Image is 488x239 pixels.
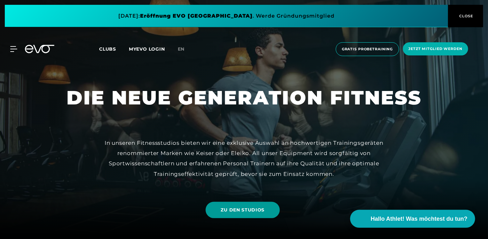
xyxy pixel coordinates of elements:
[99,46,129,52] a: Clubs
[100,138,388,179] div: In unseren Fitnessstudios bieten wir eine exklusive Auswahl an hochwertigen Trainingsgeräten reno...
[129,46,165,52] a: MYEVO LOGIN
[371,215,468,223] span: Hallo Athlet! Was möchtest du tun?
[334,42,401,56] a: Gratis Probetraining
[178,46,185,52] span: en
[401,42,470,56] a: Jetzt Mitglied werden
[342,46,393,52] span: Gratis Probetraining
[67,85,421,110] h1: DIE NEUE GENERATION FITNESS
[448,5,483,27] button: CLOSE
[458,13,474,19] span: CLOSE
[99,46,116,52] span: Clubs
[178,45,193,53] a: en
[221,207,265,213] span: ZU DEN STUDIOS
[350,210,475,228] button: Hallo Athlet! Was möchtest du tun?
[409,46,462,52] span: Jetzt Mitglied werden
[206,197,283,223] a: ZU DEN STUDIOS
